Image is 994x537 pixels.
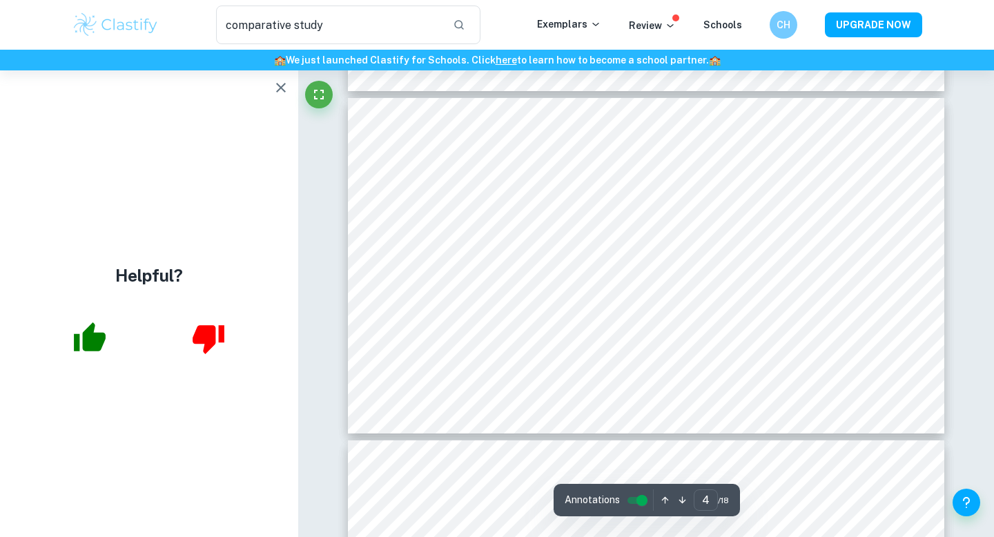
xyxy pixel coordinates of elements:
[274,55,286,66] span: 🏫
[3,52,991,68] h6: We just launched Clastify for Schools. Click to learn how to become a school partner.
[629,18,676,33] p: Review
[703,19,742,30] a: Schools
[776,17,792,32] h6: CH
[305,81,333,108] button: Fullscreen
[216,6,442,44] input: Search for any exemplars...
[496,55,517,66] a: here
[115,263,183,288] h4: Helpful?
[72,11,159,39] img: Clastify logo
[718,494,729,507] span: / 18
[565,493,620,507] span: Annotations
[537,17,601,32] p: Exemplars
[709,55,721,66] span: 🏫
[770,11,797,39] button: CH
[825,12,922,37] button: UPGRADE NOW
[953,489,980,516] button: Help and Feedback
